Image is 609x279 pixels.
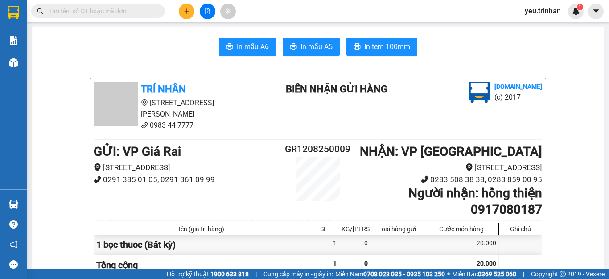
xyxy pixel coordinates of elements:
div: SL [310,225,337,233]
input: Tìm tên, số ĐT hoặc mã đơn [49,6,154,16]
span: In mẫu A6 [237,41,269,52]
div: 1 [308,235,339,255]
b: GỬI : VP Giá Rai [94,144,181,159]
div: 1 bọc thuoc (Bất kỳ) [94,235,308,255]
span: message [9,260,18,269]
span: 0 [364,260,368,267]
span: plus [184,8,190,14]
strong: 0369 525 060 [478,271,516,278]
span: In mẫu A5 [300,41,333,52]
img: logo.jpg [469,82,490,103]
span: | [523,269,524,279]
button: plus [179,4,194,19]
span: In tem 100mm [364,41,410,52]
span: environment [465,163,473,171]
div: 0 [339,235,370,255]
div: Loại hàng gửi [373,225,421,233]
span: aim [225,8,231,14]
span: file-add [204,8,210,14]
div: 20.000 [424,235,499,255]
span: printer [226,43,233,51]
img: logo-vxr [8,6,19,19]
li: (c) 2017 [494,92,542,103]
li: [STREET_ADDRESS] [355,162,542,174]
img: solution-icon [9,36,18,45]
button: printerIn tem 100mm [346,38,417,56]
b: BIÊN NHẬN GỬI HÀNG [286,83,387,95]
div: Cước món hàng [426,225,496,233]
span: 20.000 [477,260,496,267]
span: Miền Bắc [452,269,516,279]
span: copyright [560,271,566,277]
button: caret-down [588,4,604,19]
span: phone [421,175,428,183]
span: Miền Nam [335,269,445,279]
b: NHẬN : VP [GEOGRAPHIC_DATA] [360,144,542,159]
span: yeu.trinhan [518,5,568,17]
b: TRÍ NHÂN [141,83,186,95]
span: printer [354,43,361,51]
span: search [37,8,43,14]
span: Tổng cộng [96,260,138,271]
span: caret-down [592,7,600,15]
span: notification [9,240,18,249]
button: aim [220,4,236,19]
li: 0283 508 38 38, 0283 859 00 95 [355,174,542,186]
span: question-circle [9,220,18,229]
span: Hỗ trợ kỹ thuật: [167,269,249,279]
div: Ghi chú [501,225,539,233]
button: printerIn mẫu A6 [219,38,276,56]
li: [STREET_ADDRESS] [94,162,280,174]
li: [STREET_ADDRESS][PERSON_NAME] [94,97,259,120]
sup: 1 [577,4,583,10]
strong: 1900 633 818 [210,271,249,278]
span: environment [141,99,148,106]
span: 1 [578,4,581,10]
span: environment [94,163,101,171]
img: warehouse-icon [9,58,18,67]
span: printer [290,43,297,51]
b: [DOMAIN_NAME] [494,83,542,90]
span: | [255,269,257,279]
button: file-add [200,4,215,19]
li: 0291 385 01 05, 0291 361 09 99 [94,174,280,186]
span: ⚪️ [447,272,450,276]
div: Tên (giá trị hàng) [96,225,305,233]
li: 0983 44 7777 [94,120,259,131]
div: KG/[PERSON_NAME] [342,225,368,233]
img: warehouse-icon [9,200,18,209]
span: phone [94,175,101,183]
span: 1 [333,260,337,267]
b: Người nhận : hồng thiện 0917080187 [408,186,542,217]
span: phone [141,121,148,129]
button: printerIn mẫu A5 [283,38,340,56]
span: Cung cấp máy in - giấy in: [263,269,333,279]
img: icon-new-feature [572,7,580,15]
h2: GR1208250009 [280,142,355,157]
strong: 0708 023 035 - 0935 103 250 [363,271,445,278]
